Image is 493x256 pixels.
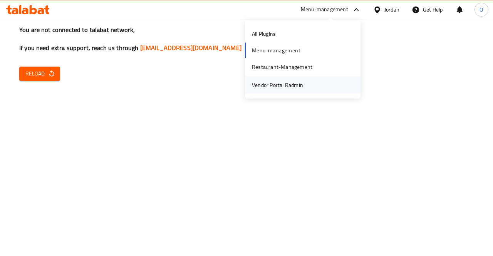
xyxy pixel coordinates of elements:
div: Restaurant-Management [252,63,312,71]
span: O [480,5,483,14]
div: Vendor Portal Radmin [252,80,303,89]
button: Reload [19,67,60,81]
span: Reload [25,69,54,79]
div: All Plugins [252,30,276,38]
div: Jordan [384,5,399,14]
h3: You are not connected to talabat network, If you need extra support, reach us through [19,25,474,52]
a: [EMAIL_ADDRESS][DOMAIN_NAME] [140,42,241,54]
div: Menu-management [301,5,348,14]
